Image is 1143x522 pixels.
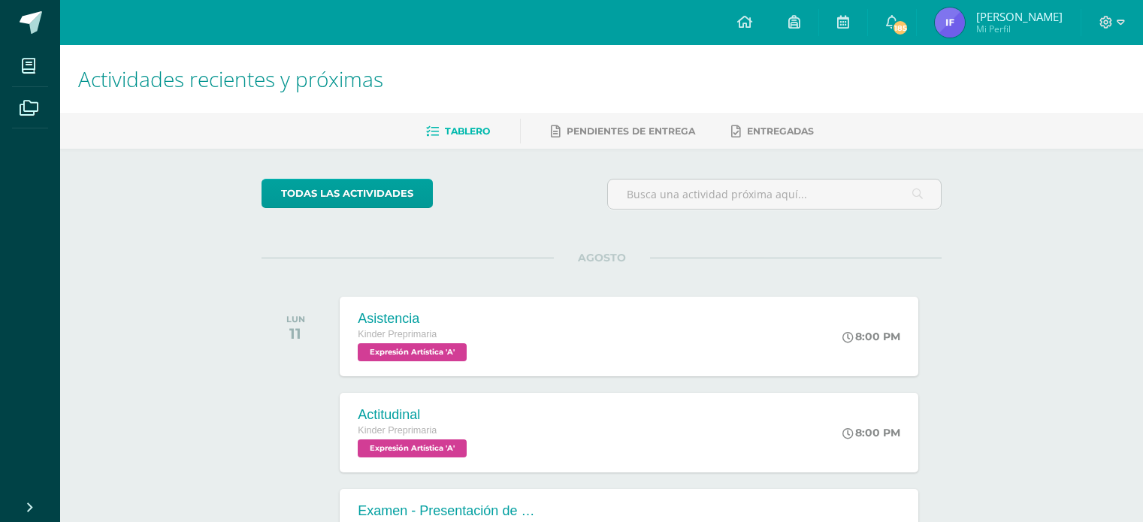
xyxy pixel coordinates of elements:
span: Kinder Preprimaria [358,329,437,339]
span: Kinder Preprimaria [358,425,437,436]
a: todas las Actividades [262,179,433,208]
a: Pendientes de entrega [551,119,695,143]
span: Expresión Artística 'A' [358,343,467,361]
div: Asistencia [358,311,470,327]
div: 8:00 PM [842,330,900,343]
span: Pendientes de entrega [567,125,695,137]
a: Entregadas [731,119,814,143]
span: Entregadas [747,125,814,137]
div: 8:00 PM [842,426,900,439]
span: 185 [892,20,909,36]
div: LUN [286,314,305,324]
div: 11 [286,324,305,342]
input: Busca una actividad próxima aquí... [608,180,941,209]
div: Examen - Presentación de Cenicienta [358,503,538,519]
span: [PERSON_NAME] [976,9,1063,24]
span: Actividades recientes y próximas [78,65,383,93]
span: Tablero [445,125,490,137]
div: Actitudinal [358,407,470,423]
span: Expresión Artística 'A' [358,439,467,457]
a: Tablero [426,119,490,143]
span: AGOSTO [554,251,650,264]
span: Mi Perfil [976,23,1063,35]
img: 0f85ece97ff9286594c4eebba6104ab3.png [935,8,965,38]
